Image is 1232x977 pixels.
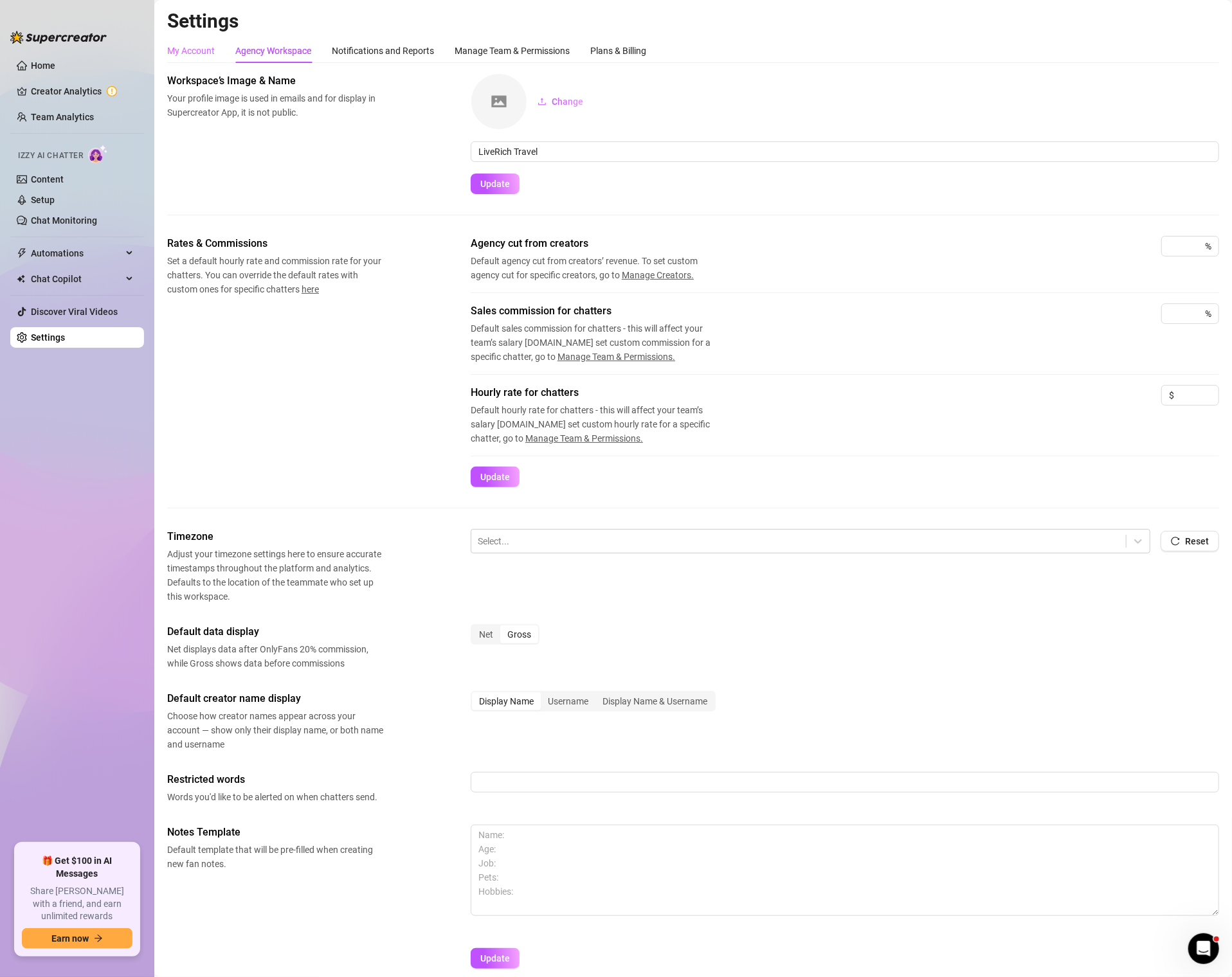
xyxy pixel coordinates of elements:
a: Content [31,174,64,184]
a: Creator Analytics exclamation-circle [31,81,134,102]
a: Chat Monitoring [31,215,97,226]
span: Manage Creators. [622,270,694,280]
span: Default sales commission for chatters - this will affect your team’s salary [DOMAIN_NAME] set cus... [471,321,728,364]
span: Update [480,953,510,964]
div: My Account [167,44,215,58]
span: 🎁 Get $100 in AI Messages [22,855,132,880]
div: segmented control [471,691,716,712]
span: Adjust your timezone settings here to ensure accurate timestamps throughout the platform and anal... [167,547,383,604]
span: Share [PERSON_NAME] with a friend, and earn unlimited rewards [22,885,132,923]
span: Choose how creator names appear across your account — show only their display name, or both name ... [167,709,383,751]
span: Default hourly rate for chatters - this will affect your team’s salary [DOMAIN_NAME] set custom h... [471,403,728,445]
span: Restricted words [167,772,383,787]
span: Agency cut from creators [471,236,728,251]
span: Update [480,472,510,482]
div: Agency Workspace [235,44,311,58]
span: Timezone [167,529,383,544]
div: Net [472,625,500,643]
span: Default data display [167,624,383,640]
span: Workspace’s Image & Name [167,73,383,89]
span: Earn now [51,933,89,944]
span: Default creator name display [167,691,383,706]
button: Update [471,948,520,969]
div: Notifications and Reports [332,44,434,58]
button: Update [471,467,520,487]
span: Words you'd like to be alerted on when chatters send. [167,790,383,804]
span: Set a default hourly rate and commission rate for your chatters. You can override the default rat... [167,254,383,296]
span: Update [480,179,510,189]
img: AI Chatter [88,145,108,163]
input: Enter name [471,141,1219,162]
a: Discover Viral Videos [31,307,118,317]
span: Your profile image is used in emails and for display in Supercreator App, it is not public. [167,91,383,120]
span: Default template that will be pre-filled when creating new fan notes. [167,843,383,871]
span: arrow-right [94,934,103,943]
div: Plans & Billing [590,44,646,58]
div: Display Name & Username [595,692,714,710]
span: Reset [1185,536,1209,546]
button: Change [527,91,593,112]
span: Rates & Commissions [167,236,383,251]
a: Settings [31,332,65,343]
span: Manage Team & Permissions. [525,433,643,444]
button: Update [471,174,520,194]
button: Reset [1161,531,1219,551]
a: Setup [31,195,55,205]
span: reload [1171,537,1180,546]
div: Manage Team & Permissions [455,44,570,58]
span: Chat Copilot [31,269,122,289]
div: segmented control [471,624,539,645]
span: Hourly rate for chatters [471,385,728,400]
span: upload [538,97,547,106]
img: Chat Copilot [17,274,25,283]
span: Izzy AI Chatter [18,150,83,162]
img: square-placeholder.png [471,74,527,129]
button: Earn nowarrow-right [22,928,132,949]
span: here [302,284,319,294]
span: Default agency cut from creators’ revenue. To set custom agency cut for specific creators, go to [471,254,728,282]
span: Net displays data after OnlyFans 20% commission, while Gross shows data before commissions [167,642,383,670]
div: Gross [500,625,538,643]
img: logo-BBDzfeDw.svg [10,31,107,44]
span: thunderbolt [17,248,27,258]
span: Notes Template [167,825,383,840]
a: Team Analytics [31,112,94,122]
a: Home [31,60,55,71]
span: Sales commission for chatters [471,303,728,319]
span: Change [552,96,583,107]
iframe: Intercom live chat [1188,933,1219,964]
span: Automations [31,243,122,264]
h2: Settings [167,9,1219,33]
div: Username [541,692,595,710]
div: Display Name [472,692,541,710]
span: Manage Team & Permissions. [557,352,675,362]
